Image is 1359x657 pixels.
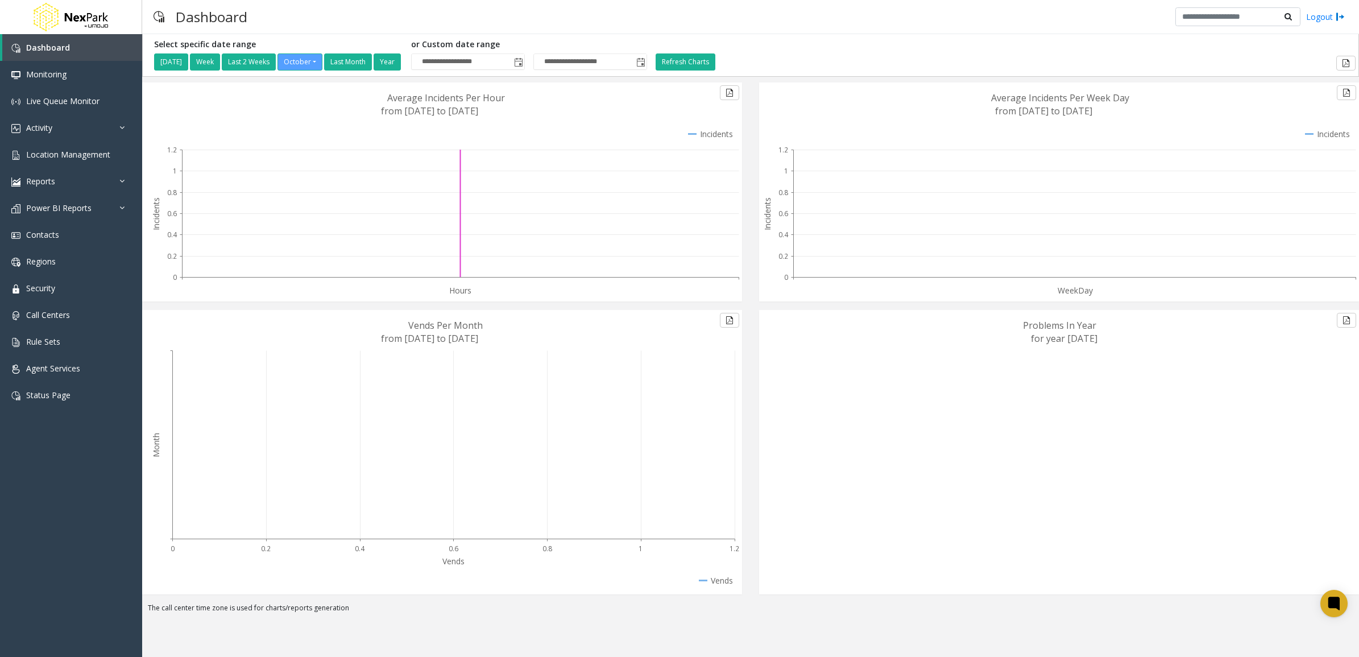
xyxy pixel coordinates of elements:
[991,92,1129,104] text: Average Incidents Per Week Day
[449,544,458,553] text: 0.6
[142,603,1359,619] div: The call center time zone is used for charts/reports generation
[170,3,253,31] h3: Dashboard
[11,365,20,374] img: 'icon'
[778,145,788,155] text: 1.2
[26,256,56,267] span: Regions
[778,251,788,261] text: 0.2
[11,151,20,160] img: 'icon'
[261,544,271,553] text: 0.2
[1337,313,1356,328] button: Export to pdf
[11,124,20,133] img: 'icon'
[154,40,403,49] h5: Select specific date range
[512,54,524,70] span: Toggle popup
[778,188,788,197] text: 0.8
[26,229,59,240] span: Contacts
[11,71,20,80] img: 'icon'
[173,166,177,176] text: 1
[26,122,52,133] span: Activity
[171,544,175,553] text: 0
[1058,285,1093,296] text: WeekDay
[656,53,715,71] button: Refresh Charts
[26,390,71,400] span: Status Page
[11,204,20,213] img: 'icon'
[411,40,647,49] h5: or Custom date range
[167,209,177,218] text: 0.6
[778,209,788,218] text: 0.6
[26,176,55,187] span: Reports
[442,556,465,567] text: Vends
[11,338,20,347] img: 'icon'
[1023,319,1096,332] text: Problems In Year
[11,391,20,400] img: 'icon'
[11,311,20,320] img: 'icon'
[634,54,647,70] span: Toggle popup
[730,544,739,553] text: 1.2
[167,230,177,239] text: 0.4
[26,69,67,80] span: Monitoring
[762,197,773,230] text: Incidents
[154,3,164,31] img: pageIcon
[26,283,55,294] span: Security
[11,177,20,187] img: 'icon'
[151,433,161,457] text: Month
[784,166,788,176] text: 1
[374,53,401,71] button: Year
[408,319,483,332] text: Vends Per Month
[1306,11,1345,23] a: Logout
[2,34,142,61] a: Dashboard
[11,284,20,294] img: 'icon'
[1031,332,1097,345] text: for year [DATE]
[381,105,478,117] text: from [DATE] to [DATE]
[1336,56,1356,71] button: Export to pdf
[381,332,478,345] text: from [DATE] to [DATE]
[542,544,552,553] text: 0.8
[222,53,276,71] button: Last 2 Weeks
[784,272,788,282] text: 0
[995,105,1092,117] text: from [DATE] to [DATE]
[26,309,70,320] span: Call Centers
[154,53,188,71] button: [DATE]
[720,313,739,328] button: Export to pdf
[1337,85,1356,100] button: Export to pdf
[26,96,100,106] span: Live Queue Monitor
[190,53,220,71] button: Week
[387,92,505,104] text: Average Incidents Per Hour
[324,53,372,71] button: Last Month
[173,272,177,282] text: 0
[26,42,70,53] span: Dashboard
[151,197,161,230] text: Incidents
[26,363,80,374] span: Agent Services
[355,544,365,553] text: 0.4
[277,53,322,71] button: October
[26,203,92,213] span: Power BI Reports
[639,544,643,553] text: 1
[11,44,20,53] img: 'icon'
[11,231,20,240] img: 'icon'
[167,251,177,261] text: 0.2
[449,285,471,296] text: Hours
[778,230,789,239] text: 0.4
[26,149,110,160] span: Location Management
[11,258,20,267] img: 'icon'
[11,97,20,106] img: 'icon'
[167,145,177,155] text: 1.2
[26,336,60,347] span: Rule Sets
[1336,11,1345,23] img: logout
[167,188,177,197] text: 0.8
[720,85,739,100] button: Export to pdf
